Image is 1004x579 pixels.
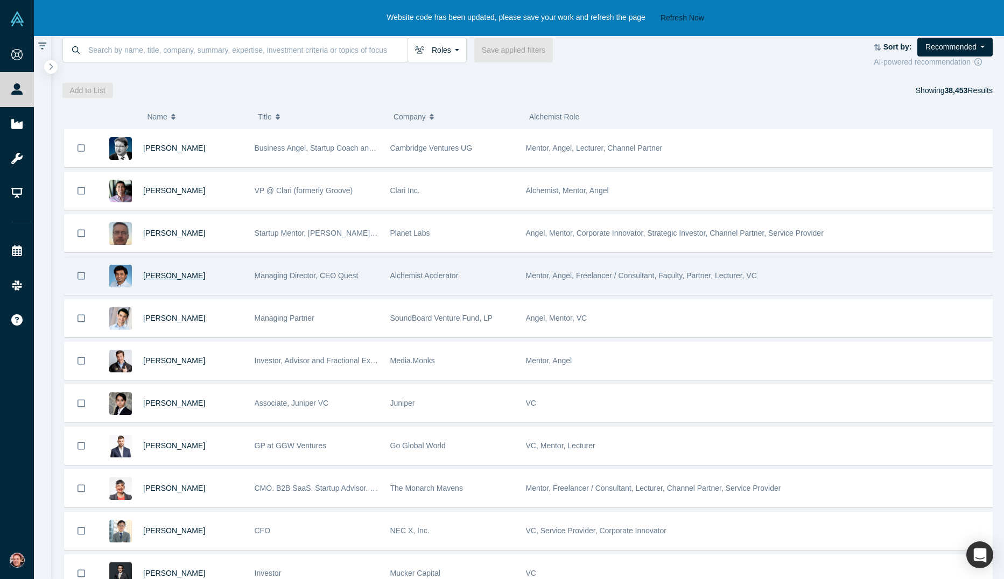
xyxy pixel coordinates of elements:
a: [PERSON_NAME] [143,144,205,152]
button: Bookmark [65,427,98,464]
span: Startup Mentor, [PERSON_NAME], & Ventures Advisor [255,229,438,237]
span: Mentor, Freelancer / Consultant, Lecturer, Channel Partner, Service Provider [526,484,781,492]
button: Bookmark [65,300,98,337]
span: Juniper [390,399,415,407]
span: VC [526,569,536,577]
div: AI-powered recommendation [874,57,993,68]
button: Bookmark [65,470,98,507]
span: Planet Labs [390,229,430,237]
img: Sonya Pelia's Profile Image [109,477,132,500]
span: GP at GGW Ventures [255,441,327,450]
button: Bookmark [65,257,98,294]
span: Mucker Capital [390,569,440,577]
span: Associate, Juniper VC [255,399,329,407]
button: Recommended [917,38,993,57]
a: [PERSON_NAME] [143,314,205,322]
span: Managing Director, CEO Quest [255,271,359,280]
span: Mentor, Angel, Freelancer / Consultant, Faculty, Partner, Lecturer, VC [526,271,757,280]
button: Bookmark [65,512,98,549]
span: Investor, Advisor and Fractional Executive [255,356,395,365]
button: Bookmark [65,342,98,379]
a: [PERSON_NAME] [143,569,205,577]
button: Bookmark [65,385,98,422]
button: Save applied filters [474,38,553,62]
span: Mentor, Angel [526,356,572,365]
button: Title [258,105,382,128]
span: Company [394,105,426,128]
div: Showing [916,83,993,98]
button: Bookmark [65,172,98,209]
span: Alchemist Acclerator [390,271,459,280]
img: Alexander Sugakov's Account [10,553,25,568]
strong: 38,453 [944,86,967,95]
input: Search by name, title, company, summary, expertise, investment criteria or topics of focus [87,37,408,62]
span: Media.Monks [390,356,435,365]
img: Alchemist Vault Logo [10,11,25,26]
button: Refresh Now [657,11,708,25]
img: Gnani Palanikumar's Profile Image [109,265,132,287]
img: Naoto Mizuguchi's Profile Image [109,520,132,542]
button: Add to List [62,83,113,98]
span: Investor [255,569,282,577]
strong: Sort by: [883,43,912,51]
span: Angel, Mentor, Corporate Innovator, Strategic Investor, Channel Partner, Service Provider [526,229,824,237]
span: VP @ Clari (formerly Groove) [255,186,353,195]
a: [PERSON_NAME] [143,229,205,237]
span: Name [147,105,167,128]
img: Martin Giese's Profile Image [109,137,132,160]
span: Title [258,105,272,128]
img: Christopher Martin's Profile Image [109,350,132,372]
span: Business Angel, Startup Coach and best-selling author [255,144,437,152]
a: [PERSON_NAME] [143,526,205,535]
button: Bookmark [65,215,98,252]
a: [PERSON_NAME] [143,484,205,492]
span: CFO [255,526,271,535]
span: Alchemist, Mentor, Angel [526,186,609,195]
span: VC, Mentor, Lecturer [526,441,595,450]
a: [PERSON_NAME] [143,441,205,450]
span: Mentor, Angel, Lecturer, Channel Partner [526,144,663,152]
span: Clari Inc. [390,186,420,195]
button: Bookmark [65,129,98,167]
span: Angel, Mentor, VC [526,314,587,322]
button: Company [394,105,518,128]
span: Managing Partner [255,314,314,322]
span: SoundBoard Venture Fund, LP [390,314,493,322]
span: VC, Service Provider, Corporate Innovator [526,526,666,535]
span: Go Global World [390,441,446,450]
span: Cambridge Ventures UG [390,144,473,152]
span: CMO. B2B SaaS. Startup Advisor. Non-Profit Leader. TEDx Speaker. Founding LP at How Women Invest. [255,484,607,492]
img: Srilekha Bhattiprolu's Profile Image [109,392,132,415]
img: Danil Kislinskiy's Profile Image [109,435,132,457]
span: The Monarch Mavens [390,484,463,492]
a: [PERSON_NAME] [143,271,205,280]
img: Bill Lesieur's Profile Image [109,222,132,245]
span: Results [944,86,993,95]
span: Alchemist Role [529,112,579,121]
a: [PERSON_NAME] [143,399,205,407]
img: Mike Sutherland's Profile Image [109,180,132,202]
img: Jonathan Hakakian's Profile Image [109,307,132,330]
button: Name [147,105,247,128]
a: [PERSON_NAME] [143,356,205,365]
span: VC [526,399,536,407]
button: Roles [408,38,467,62]
a: [PERSON_NAME] [143,186,205,195]
span: NEC X, Inc. [390,526,430,535]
